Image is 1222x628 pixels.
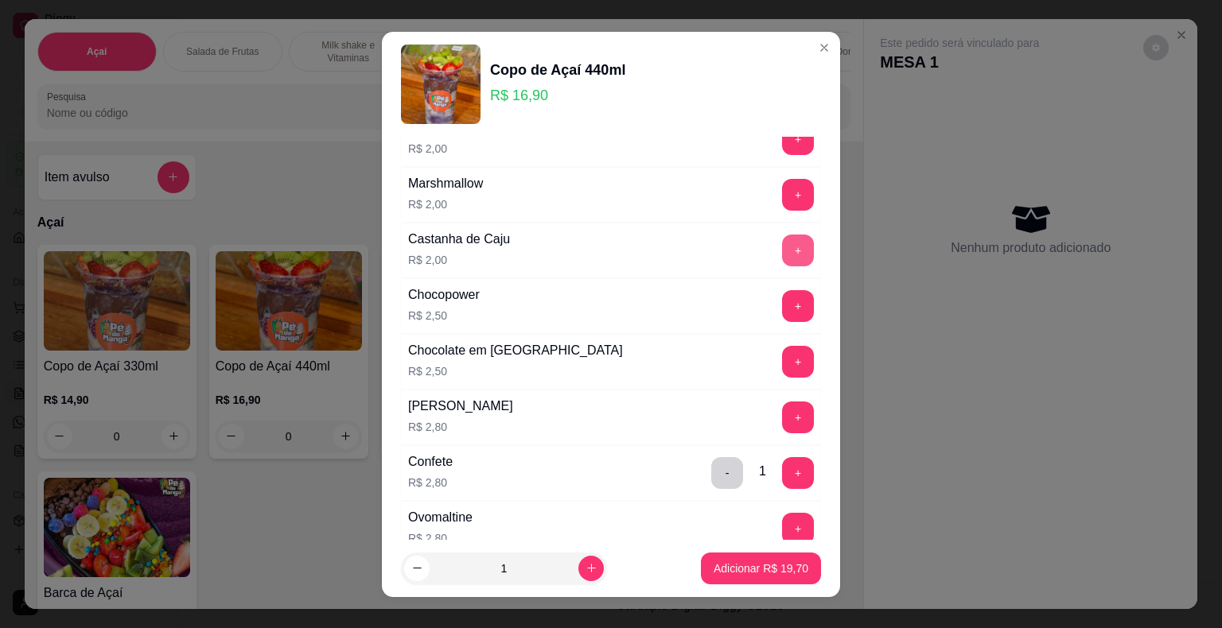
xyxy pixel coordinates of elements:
[782,401,814,433] button: add
[782,235,814,266] button: add
[401,45,481,124] img: product-image
[408,452,453,471] div: Confete
[490,59,625,81] div: Copo de Açaí 440ml
[782,513,814,545] button: add
[782,346,814,378] button: add
[578,556,604,581] button: increase-product-quantity
[408,530,473,546] p: R$ 2,80
[711,457,743,489] button: delete
[782,290,814,322] button: add
[408,141,450,157] p: R$ 2,00
[782,457,814,489] button: add
[408,252,510,268] p: R$ 2,00
[408,419,513,435] p: R$ 2,80
[701,552,821,584] button: Adicionar R$ 19,70
[490,84,625,107] p: R$ 16,90
[404,556,430,581] button: decrease-product-quantity
[782,123,814,155] button: add
[408,174,483,193] div: Marshmallow
[811,35,837,60] button: Close
[408,196,483,212] p: R$ 2,00
[408,397,513,416] div: [PERSON_NAME]
[408,475,453,490] p: R$ 2,80
[408,285,480,304] div: Chocopower
[714,560,808,576] p: Adicionar R$ 19,70
[408,508,473,527] div: Ovomaltine
[408,363,623,379] p: R$ 2,50
[782,179,814,211] button: add
[408,308,480,324] p: R$ 2,50
[759,462,766,481] div: 1
[408,341,623,360] div: Chocolate em [GEOGRAPHIC_DATA]
[408,230,510,249] div: Castanha de Caju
